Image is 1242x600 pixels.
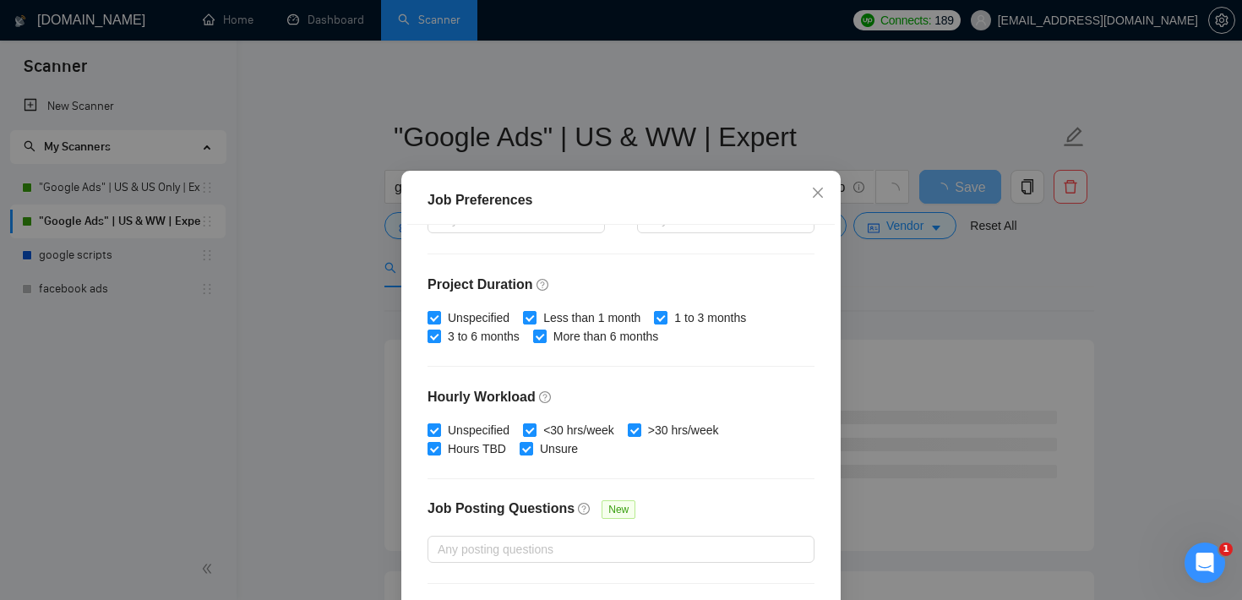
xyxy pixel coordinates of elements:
[539,390,553,404] span: question-circle
[602,500,635,519] span: New
[537,308,647,327] span: Less than 1 month
[605,206,637,254] div: -
[537,278,550,292] span: question-circle
[641,421,726,439] span: >30 hrs/week
[795,171,841,216] button: Close
[428,190,814,210] div: Job Preferences
[428,387,814,407] h4: Hourly Workload
[533,439,585,458] span: Unsure
[578,502,591,515] span: question-circle
[441,327,526,346] span: 3 to 6 months
[1219,543,1233,556] span: 1
[441,308,516,327] span: Unspecified
[547,327,666,346] span: More than 6 months
[537,421,621,439] span: <30 hrs/week
[428,499,575,519] h4: Job Posting Questions
[441,421,516,439] span: Unspecified
[1185,543,1225,583] iframe: Intercom live chat
[428,275,814,295] h4: Project Duration
[667,308,753,327] span: 1 to 3 months
[811,186,825,199] span: close
[441,439,513,458] span: Hours TBD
